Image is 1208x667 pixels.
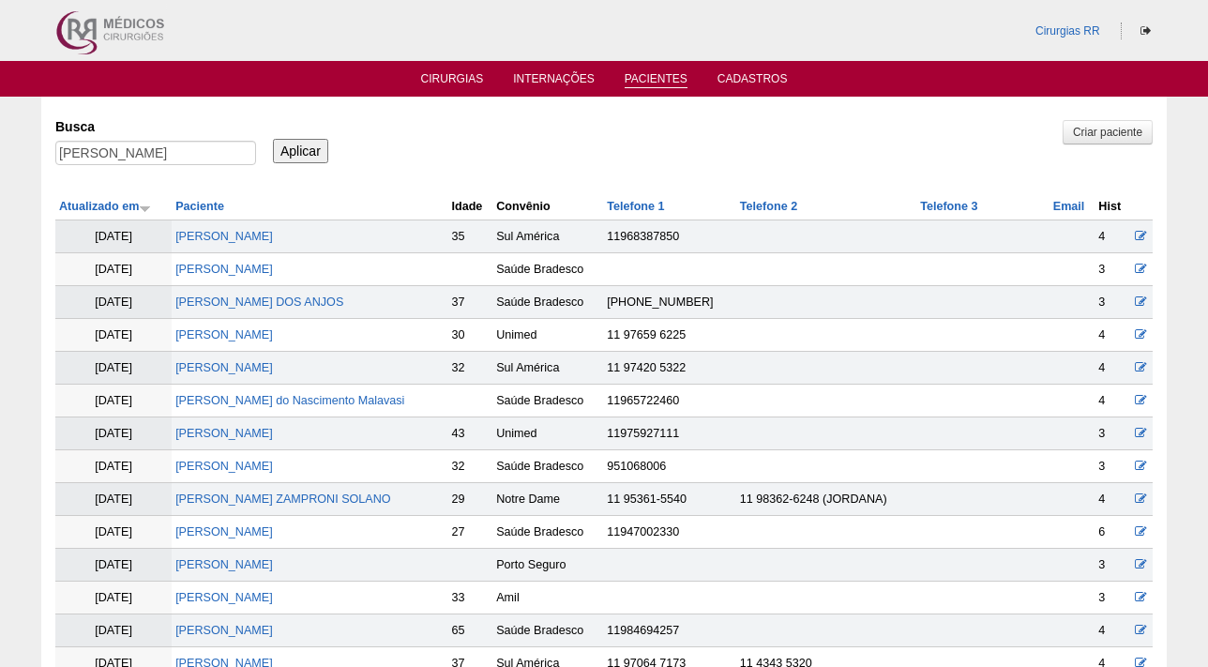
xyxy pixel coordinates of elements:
td: Saúde Bradesco [492,450,603,483]
input: Digite os termos que você deseja procurar. [55,141,256,165]
td: [DATE] [55,417,172,450]
td: 65 [447,614,492,647]
a: Internações [513,72,595,91]
a: [PERSON_NAME] [175,624,273,637]
td: 35 [447,220,492,253]
td: Saúde Bradesco [492,614,603,647]
td: [DATE] [55,286,172,319]
a: [PERSON_NAME] [175,427,273,440]
a: [PERSON_NAME] [175,328,273,341]
td: 11984694257 [603,614,736,647]
td: Saúde Bradesco [492,286,603,319]
a: Cirurgias RR [1035,24,1100,38]
td: Unimed [492,319,603,352]
a: Telefone 2 [740,200,797,213]
td: 3 [1095,549,1129,582]
td: Porto Seguro [492,549,603,582]
td: 11968387850 [603,220,736,253]
td: 6 [1095,516,1129,549]
td: 11 97420 5322 [603,352,736,385]
td: [DATE] [55,385,172,417]
td: 11975927111 [603,417,736,450]
td: 37 [447,286,492,319]
a: Telefone 3 [920,200,977,213]
td: Amil [492,582,603,614]
th: Idade [447,193,492,220]
td: 3 [1095,286,1129,319]
td: 32 [447,352,492,385]
td: 33 [447,582,492,614]
td: 11 98362-6248 (JORDANA) [736,483,916,516]
td: 3 [1095,417,1129,450]
td: [DATE] [55,352,172,385]
a: [PERSON_NAME] [175,361,273,374]
a: Pacientes [625,72,687,88]
td: [DATE] [55,450,172,483]
td: 3 [1095,450,1129,483]
td: Notre Dame [492,483,603,516]
a: Criar paciente [1063,120,1153,144]
th: Hist [1095,193,1129,220]
img: ordem crescente [139,202,151,214]
td: 32 [447,450,492,483]
a: [PERSON_NAME] [175,263,273,276]
td: [DATE] [55,220,172,253]
i: Sair [1140,25,1151,37]
td: Saúde Bradesco [492,516,603,549]
td: Sul América [492,220,603,253]
a: Telefone 1 [607,200,664,213]
td: [DATE] [55,253,172,286]
a: Cirurgias [421,72,484,91]
td: 3 [1095,253,1129,286]
a: Email [1053,200,1085,213]
input: Aplicar [273,139,328,163]
a: [PERSON_NAME] do Nascimento Malavasi [175,394,404,407]
td: 4 [1095,220,1129,253]
td: 11947002330 [603,516,736,549]
td: 3 [1095,582,1129,614]
a: Cadastros [717,72,788,91]
a: [PERSON_NAME] [175,558,273,571]
td: [DATE] [55,516,172,549]
a: Atualizado em [59,200,151,213]
td: [PHONE_NUMBER] [603,286,736,319]
td: 27 [447,516,492,549]
td: [DATE] [55,614,172,647]
td: 11 95361-5540 [603,483,736,516]
a: [PERSON_NAME] DOS ANJOS [175,296,343,309]
a: [PERSON_NAME] ZAMPRONI SOLANO [175,493,391,506]
td: [DATE] [55,483,172,516]
a: Paciente [175,200,224,213]
td: 43 [447,417,492,450]
td: 4 [1095,319,1129,352]
td: 4 [1095,483,1129,516]
a: [PERSON_NAME] [175,591,273,604]
a: [PERSON_NAME] [175,230,273,243]
td: 4 [1095,352,1129,385]
td: [DATE] [55,582,172,614]
td: 29 [447,483,492,516]
td: 11965722460 [603,385,736,417]
td: Saúde Bradesco [492,385,603,417]
td: Unimed [492,417,603,450]
label: Busca [55,117,256,136]
td: [DATE] [55,319,172,352]
td: Sul América [492,352,603,385]
td: Saúde Bradesco [492,253,603,286]
td: 951068006 [603,450,736,483]
td: [DATE] [55,549,172,582]
td: 30 [447,319,492,352]
td: 11 97659 6225 [603,319,736,352]
td: 4 [1095,614,1129,647]
th: Convênio [492,193,603,220]
a: [PERSON_NAME] [175,525,273,538]
td: 4 [1095,385,1129,417]
a: [PERSON_NAME] [175,460,273,473]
